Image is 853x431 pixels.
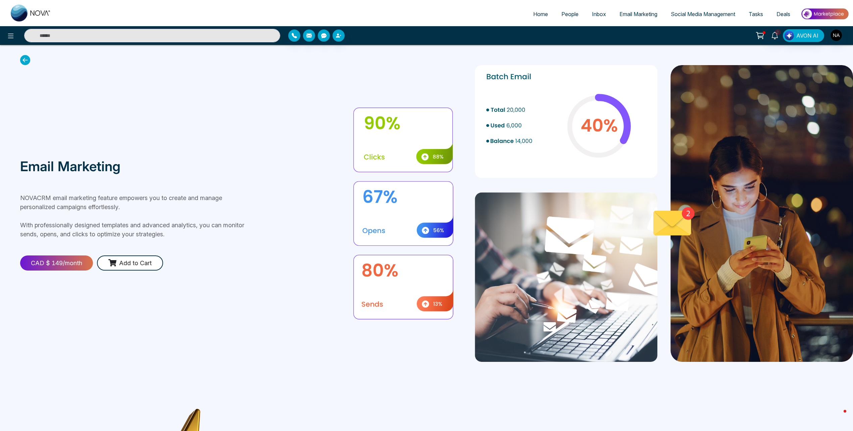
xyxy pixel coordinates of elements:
[97,255,163,271] button: Add to Cart
[831,30,842,41] img: User Avatar
[11,5,51,21] img: Nova CRM Logo
[742,8,770,20] a: Tasks
[664,8,742,20] a: Social Media Management
[526,8,555,20] a: Home
[775,29,781,35] span: 2
[776,11,790,17] span: Deals
[20,156,353,177] p: Email Marketing
[353,65,853,362] img: file not found
[613,8,664,20] a: Email Marketing
[561,11,579,17] span: People
[800,6,849,21] img: Market-place.gif
[592,11,606,17] span: Inbox
[783,29,824,42] button: AVON AI
[585,8,613,20] a: Inbox
[749,11,763,17] span: Tasks
[619,11,657,17] span: Email Marketing
[533,11,548,17] span: Home
[555,8,585,20] a: People
[20,255,93,271] div: CAD $ 149 /month
[767,29,783,41] a: 2
[796,32,818,40] span: AVON AI
[830,408,846,424] iframe: Intercom live chat
[20,193,253,239] p: NOVACRM email marketing feature empowers you to create and manage personalized campaigns effortle...
[671,11,735,17] span: Social Media Management
[785,31,794,40] img: Lead Flow
[770,8,797,20] a: Deals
